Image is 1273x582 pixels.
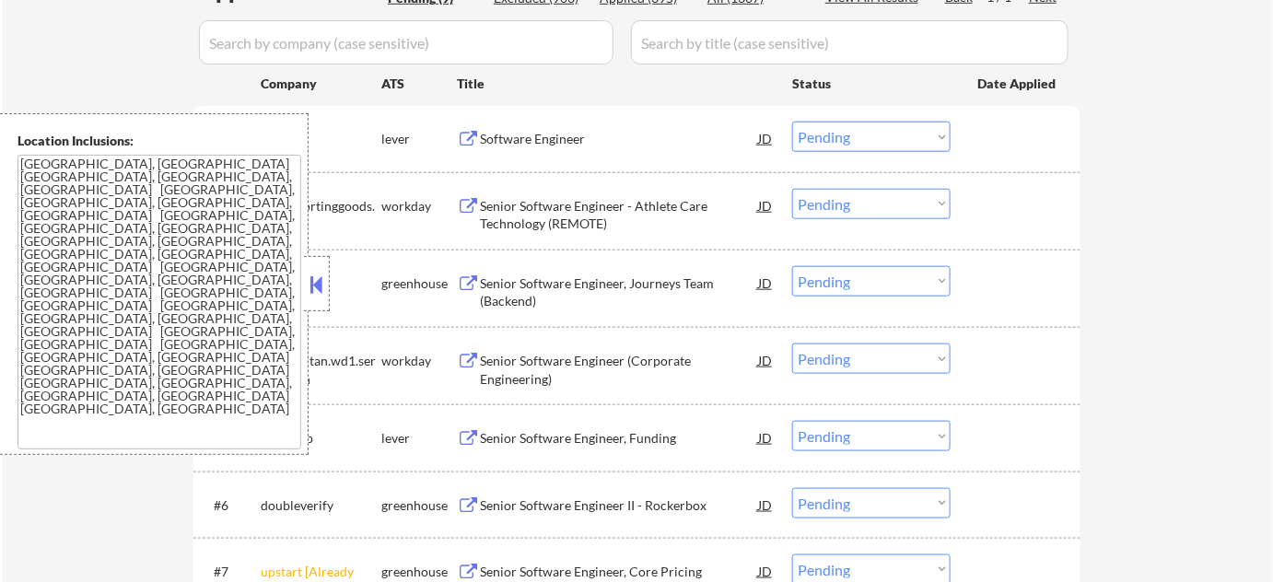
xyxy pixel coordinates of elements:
[18,132,301,150] div: Location Inclusions:
[480,352,758,388] div: Senior Software Engineer (Corporate Engineering)
[480,563,758,581] div: Senior Software Engineer, Core Pricing
[756,421,775,454] div: JD
[631,20,1069,64] input: Search by title (case sensitive)
[480,429,758,448] div: Senior Software Engineer, Funding
[756,189,775,222] div: JD
[756,488,775,521] div: JD
[214,563,246,581] div: #7
[199,20,613,64] input: Search by company (case sensitive)
[480,197,758,233] div: Senior Software Engineer - Athlete Care Technology (REMOTE)
[756,122,775,155] div: JD
[261,496,381,515] div: doubleverify
[261,75,381,93] div: Company
[480,274,758,310] div: Senior Software Engineer, Journeys Team (Backend)
[381,274,457,293] div: greenhouse
[480,130,758,148] div: Software Engineer
[381,130,457,148] div: lever
[381,75,457,93] div: ATS
[756,343,775,377] div: JD
[977,75,1058,93] div: Date Applied
[214,496,246,515] div: #6
[381,197,457,215] div: workday
[756,266,775,299] div: JD
[381,352,457,370] div: workday
[381,429,457,448] div: lever
[792,66,951,99] div: Status
[457,75,775,93] div: Title
[480,496,758,515] div: Senior Software Engineer II - Rockerbox
[381,563,457,581] div: greenhouse
[381,496,457,515] div: greenhouse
